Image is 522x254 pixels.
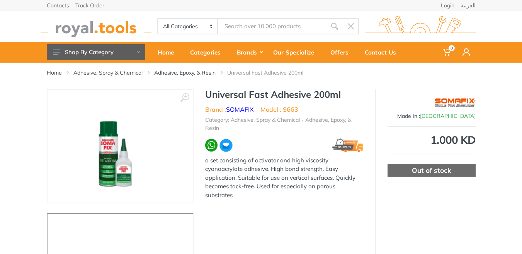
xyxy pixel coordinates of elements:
img: royal.tools Logo [41,16,151,37]
div: Categories [185,44,231,60]
a: Adhesive, Spray & Chemical [73,69,143,77]
a: Home [47,69,62,77]
div: Out of stock [388,164,476,177]
li: Category: Adhesive, Spray & Chemical - Adhesive, Epoxy, & Resin [205,116,364,132]
a: Contacts [47,3,69,8]
img: express.png [332,138,364,152]
div: Our Specialize [268,44,325,60]
input: Site search [218,18,326,34]
div: 1.000 KD [388,135,476,145]
div: Offers [325,44,359,60]
img: wa.webp [205,139,218,152]
h1: Universal Fast Adhesive 200ml [205,89,364,100]
a: العربية [461,3,476,8]
li: Model : S663 [260,105,298,114]
a: Categories [185,42,231,63]
a: SOMAFIX [226,106,253,113]
img: ma.webp [219,138,233,152]
a: Home [152,42,185,63]
a: 0 [437,42,457,63]
span: [GEOGRAPHIC_DATA] [420,113,476,119]
select: Category [158,19,218,34]
a: Contact Us [359,42,407,63]
div: Contact Us [359,44,407,60]
div: Brands [231,44,268,60]
button: Shop By Category [47,44,145,60]
a: Track Order [75,3,104,8]
nav: breadcrumb [47,69,476,77]
div: Home [152,44,185,60]
a: Our Specialize [268,42,325,63]
li: Brand : [205,105,253,114]
img: Royal Tools - Universal Fast Adhesive 200ml [71,97,169,195]
img: SOMAFIX [434,93,476,112]
img: royal.tools Logo [365,16,476,37]
div: Made In : [388,112,476,120]
span: 0 [449,45,455,51]
li: Universal Fast Adhesive 200ml [227,69,315,77]
div: a set consisting of activator and high viscosity cyanoacrylate adhesive. High bond strength. Easy... [205,156,364,200]
a: Offers [325,42,359,63]
a: Adhesive, Epoxy, & Resin [154,69,216,77]
a: Login [441,3,454,8]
